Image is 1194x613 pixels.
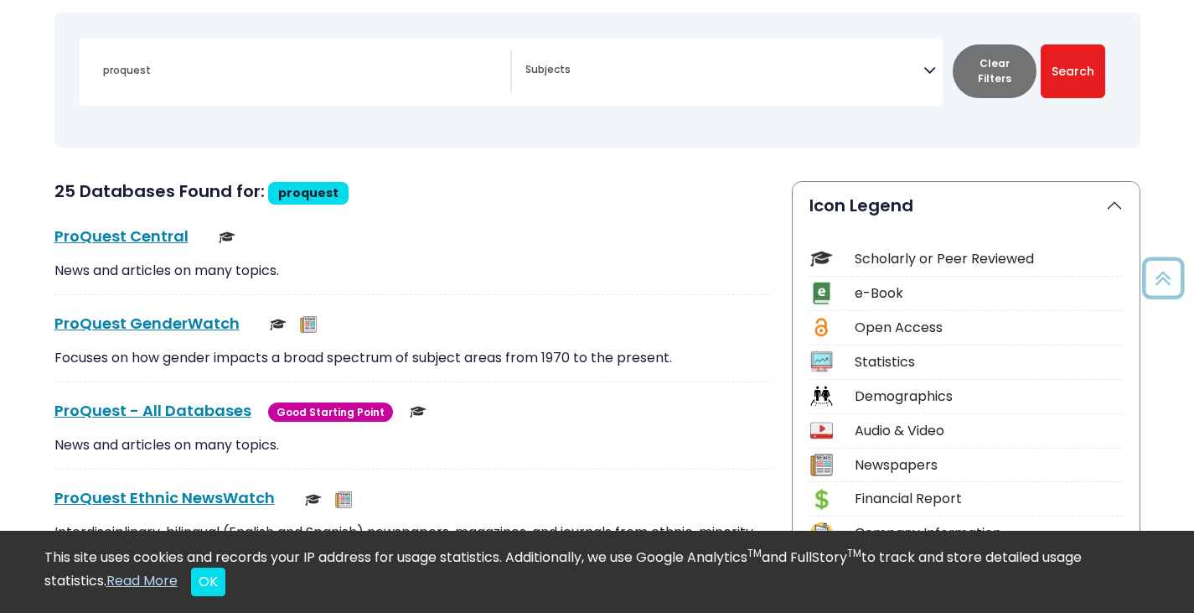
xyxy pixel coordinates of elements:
[810,351,833,373] img: Icon Statistics
[54,179,265,203] span: 25 Databases Found for:
[810,488,833,511] img: Icon Financial Report
[410,403,426,420] img: Scholarly or Peer Reviewed
[953,44,1036,98] button: Clear Filters
[300,316,317,333] img: Newspapers
[811,316,832,339] img: Icon Open Access
[54,313,240,334] a: ProQuest GenderWatch
[54,261,772,281] p: News and articles on many topics.
[747,546,762,560] sup: TM
[855,489,1123,509] div: Financial Report
[810,247,833,270] img: Icon Scholarly or Peer Reviewed
[810,385,833,408] img: Icon Demographics
[44,548,1150,596] div: This site uses cookies and records your IP address for usage statistics. Additionally, we use Goo...
[93,58,510,82] input: Search database by title or keyword
[855,318,1123,338] div: Open Access
[855,352,1123,372] div: Statistics
[1041,44,1105,98] button: Submit for Search Results
[855,387,1123,407] div: Demographics
[54,400,251,421] a: ProQuest - All Databases
[810,522,833,545] img: Icon Company Information
[335,491,352,508] img: Newspapers
[1136,264,1190,292] a: Back to Top
[847,546,861,560] sup: TM
[191,568,225,596] button: Close
[268,403,393,422] span: Good Starting Point
[270,316,287,333] img: Scholarly or Peer Reviewed
[855,421,1123,441] div: Audio & Video
[855,283,1123,304] div: e-Book
[525,65,923,78] textarea: Search
[810,419,833,442] img: Icon Audio & Video
[54,435,772,455] p: News and articles on many topics.
[278,184,339,201] span: proquest
[54,348,772,368] p: Focuses on how gender impacts a broad spectrum of subject areas from 1970 to the present.
[54,522,772,563] p: Interdisciplinary, bilingual (English and Spanish) newspapers, magazines, and journals from ethni...
[855,455,1123,475] div: Newspapers
[810,454,833,476] img: Icon Newspapers
[810,282,833,304] img: Icon e-Book
[855,523,1123,543] div: Company Information
[855,249,1123,269] div: Scholarly or Peer Reviewed
[305,491,322,508] img: Scholarly or Peer Reviewed
[54,13,1140,148] nav: Search filters
[793,182,1140,229] button: Icon Legend
[106,571,178,590] a: Read More
[54,487,275,508] a: ProQuest Ethnic NewsWatch
[219,229,235,246] img: Scholarly or Peer Reviewed
[54,226,189,247] a: ProQuest Central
